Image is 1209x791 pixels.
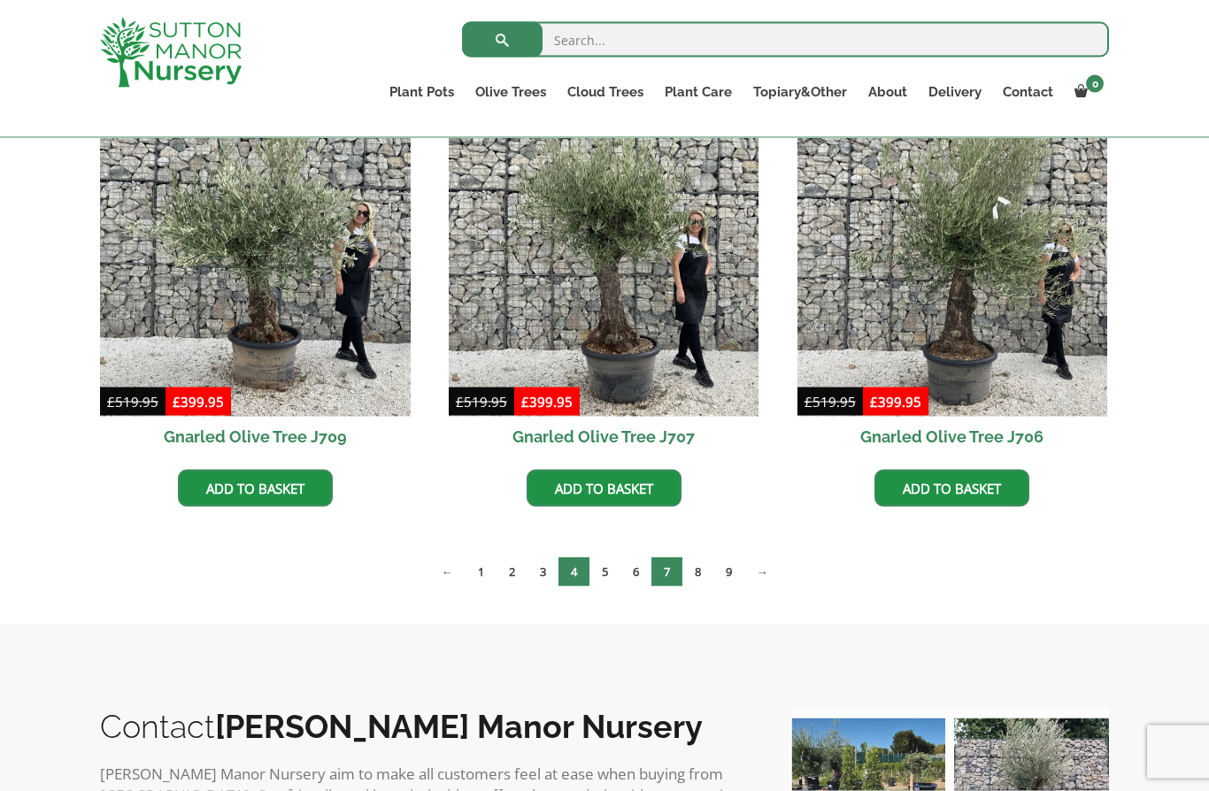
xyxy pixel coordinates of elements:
a: Cloud Trees [557,80,654,104]
bdi: 519.95 [456,393,507,411]
a: Olive Trees [465,80,557,104]
a: Contact [992,80,1064,104]
h2: Gnarled Olive Tree J706 [797,417,1108,457]
img: Gnarled Olive Tree J706 [797,106,1108,417]
a: 0 [1064,80,1109,104]
img: logo [100,18,242,88]
a: Plant Pots [379,80,465,104]
a: Page 6 [620,557,651,587]
span: £ [173,393,181,411]
span: £ [805,393,812,411]
a: Plant Care [654,80,743,104]
a: Page 2 [497,557,527,587]
a: → [744,557,781,587]
a: Page 8 [682,557,713,587]
a: Add to basket: “Gnarled Olive Tree J709” [178,470,333,507]
b: [PERSON_NAME] Manor Nursery [215,708,703,745]
nav: Product Pagination [100,557,1109,594]
a: Delivery [918,80,992,104]
a: Sale! Gnarled Olive Tree J706 [797,106,1108,457]
a: Page 9 [713,557,744,587]
bdi: 519.95 [107,393,158,411]
bdi: 519.95 [805,393,856,411]
a: Add to basket: “Gnarled Olive Tree J707” [527,470,682,507]
a: Add to basket: “Gnarled Olive Tree J706” [874,470,1029,507]
h2: Gnarled Olive Tree J707 [449,417,759,457]
span: Page 4 [558,557,589,587]
a: Sale! Gnarled Olive Tree J709 [100,106,411,457]
a: Page 1 [466,557,497,587]
span: £ [456,393,464,411]
img: Gnarled Olive Tree J709 [100,106,411,417]
h2: Gnarled Olive Tree J709 [100,417,411,457]
a: Sale! Gnarled Olive Tree J707 [449,106,759,457]
span: 0 [1086,75,1104,93]
h2: Contact [100,708,755,745]
a: About [858,80,918,104]
span: £ [870,393,878,411]
a: Topiary&Other [743,80,858,104]
input: Search... [462,22,1109,58]
span: £ [107,393,115,411]
img: Gnarled Olive Tree J707 [449,106,759,417]
bdi: 399.95 [173,393,224,411]
a: ← [429,557,466,587]
a: Page 5 [589,557,620,587]
a: Page 3 [527,557,558,587]
bdi: 399.95 [870,393,921,411]
a: Page 7 [651,557,682,587]
bdi: 399.95 [521,393,573,411]
span: £ [521,393,529,411]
